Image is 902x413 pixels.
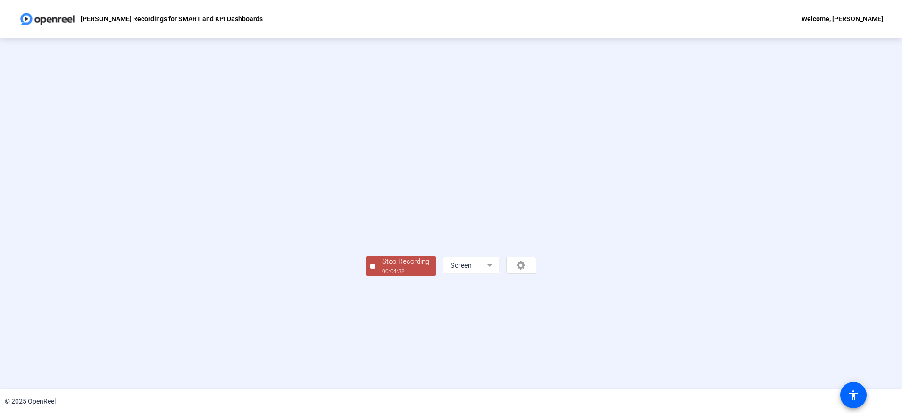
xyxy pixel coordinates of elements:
[802,13,883,25] div: Welcome, [PERSON_NAME]
[382,267,429,276] div: 00:04:38
[81,13,263,25] p: [PERSON_NAME] Recordings for SMART and KPI Dashboards
[366,256,436,276] button: Stop Recording00:04:38
[848,389,859,401] mat-icon: accessibility
[5,396,56,406] div: © 2025 OpenReel
[382,256,429,267] div: Stop Recording
[19,9,76,28] img: OpenReel logo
